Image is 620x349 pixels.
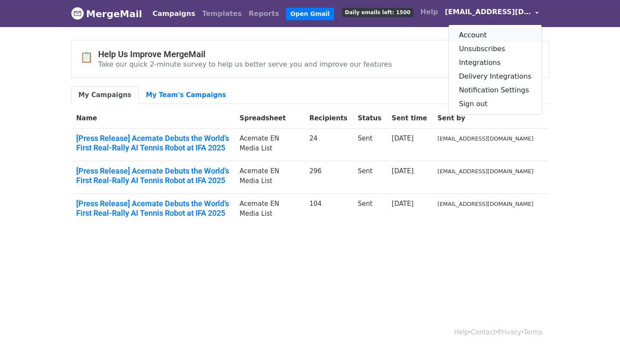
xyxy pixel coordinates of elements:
[392,200,414,208] a: [DATE]
[448,24,542,115] div: [EMAIL_ADDRESS][DOMAIN_NAME]
[392,135,414,142] a: [DATE]
[449,70,542,83] a: Delivery Integrations
[445,7,531,17] span: [EMAIL_ADDRESS][DOMAIN_NAME]
[353,194,387,227] td: Sent
[304,194,353,227] td: 104
[304,129,353,161] td: 24
[441,3,542,24] a: [EMAIL_ADDRESS][DOMAIN_NAME]
[577,308,620,349] iframe: Chat Widget
[235,108,304,129] th: Spreadsheet
[471,328,496,336] a: Contact
[245,5,283,22] a: Reports
[235,129,304,161] td: Acemate EN Media List
[577,308,620,349] div: 聊天小组件
[286,8,334,20] a: Open Gmail
[342,8,413,17] span: Daily emails left: 1500
[76,199,229,217] a: [Press Release] Acemate Debuts the World’s First Real-Rally AI Tennis Robot at IFA 2025
[304,161,353,194] td: 296
[235,161,304,194] td: Acemate EN Media List
[338,3,417,21] a: Daily emails left: 1500
[449,97,542,111] a: Sign out
[98,60,392,69] p: Take our quick 2-minute survey to help us better serve you and improve our features
[392,167,414,175] a: [DATE]
[76,166,229,185] a: [Press Release] Acemate Debuts the World’s First Real-Rally AI Tennis Robot at IFA 2025
[71,5,142,23] a: MergeMail
[437,201,533,207] small: [EMAIL_ADDRESS][DOMAIN_NAME]
[449,28,542,42] a: Account
[449,42,542,56] a: Unsubscribes
[449,56,542,70] a: Integrations
[417,3,441,21] a: Help
[98,49,392,59] h4: Help Us Improve MergeMail
[432,108,539,129] th: Sent by
[353,108,387,129] th: Status
[139,86,233,104] a: My Team's Campaigns
[449,83,542,97] a: Notification Settings
[71,108,235,129] th: Name
[80,51,98,64] span: 📋
[454,328,469,336] a: Help
[524,328,542,336] a: Terms
[437,168,533,174] small: [EMAIL_ADDRESS][DOMAIN_NAME]
[353,161,387,194] td: Sent
[76,134,229,152] a: [Press Release] Acemate Debuts the World’s First Real-Rally AI Tennis Robot at IFA 2025
[437,135,533,142] small: [EMAIL_ADDRESS][DOMAIN_NAME]
[387,108,432,129] th: Sent time
[71,86,139,104] a: My Campaigns
[149,5,198,22] a: Campaigns
[498,328,521,336] a: Privacy
[71,7,84,20] img: MergeMail logo
[353,129,387,161] td: Sent
[235,194,304,227] td: Acemate EN Media List
[304,108,353,129] th: Recipients
[198,5,245,22] a: Templates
